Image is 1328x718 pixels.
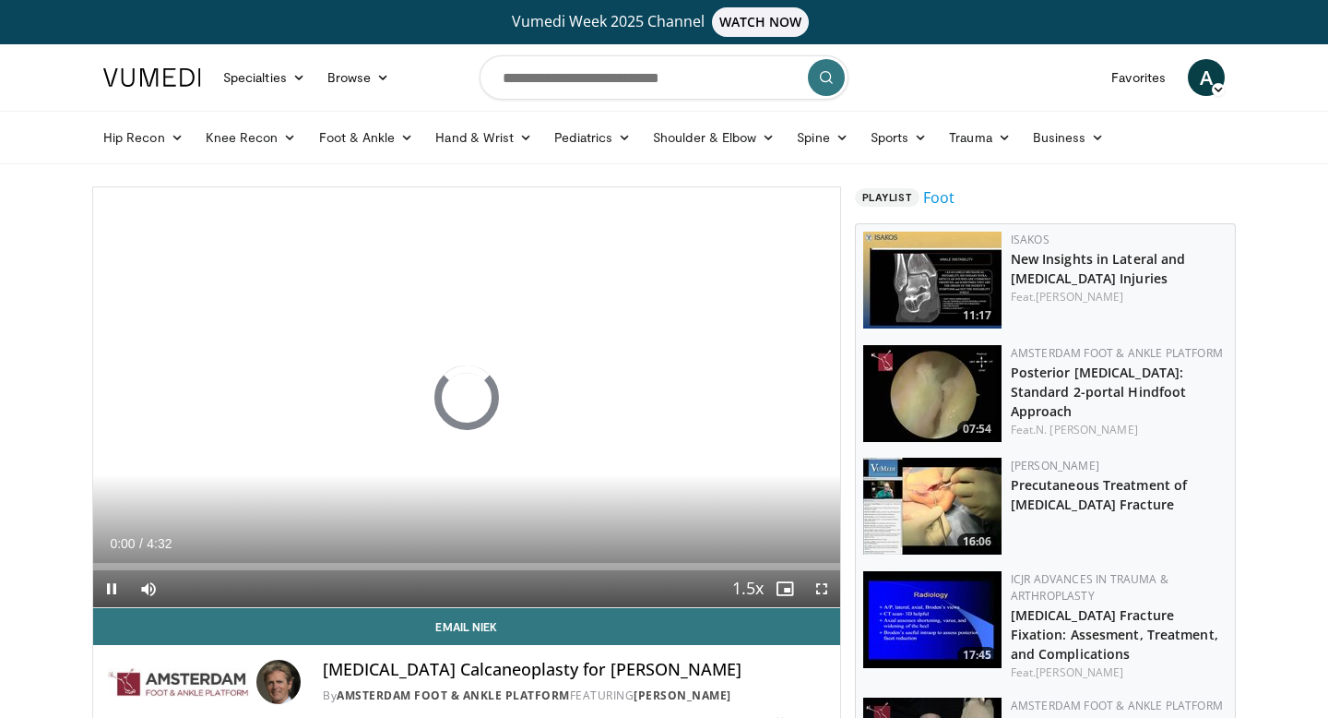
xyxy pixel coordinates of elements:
a: Business [1022,119,1116,156]
a: Amsterdam Foot & Ankle Platform [1011,698,1223,713]
a: Shoulder & Elbow [642,119,786,156]
a: 17:45 [863,571,1002,668]
a: Posterior [MEDICAL_DATA]: Standard 2-portal Hindfoot Approach [1011,364,1187,420]
img: a90af2f3-9861-4a98-858a-2ef92f1f6c9e.150x105_q85_crop-smart_upscale.jpg [863,232,1002,329]
span: 07:54 [957,421,997,437]
span: 11:17 [957,307,997,324]
span: / [139,536,143,551]
a: Trauma [938,119,1022,156]
a: Pediatrics [543,119,642,156]
a: ICJR Advances in Trauma & Arthroplasty [1011,571,1168,604]
button: Enable picture-in-picture mode [766,570,803,607]
img: AMFAUBLRvnRX8J4n4xMDoxOmdtO40mAx.150x105_q85_crop-smart_upscale.jpg [863,458,1002,555]
h4: [MEDICAL_DATA] Calcaneoplasty for [PERSON_NAME] [323,660,824,680]
span: 0:00 [110,536,135,551]
a: Sports [860,119,939,156]
a: Vumedi Week 2025 ChannelWATCH NOW [106,7,1222,37]
video-js: Video Player [93,187,840,608]
div: Feat. [1011,422,1227,438]
a: Hip Recon [92,119,195,156]
a: Foot [923,186,954,209]
a: 11:17 [863,232,1002,329]
a: 07:54 [863,345,1002,442]
div: Feat. [1011,664,1227,681]
span: 16:06 [957,533,997,550]
a: A [1188,59,1225,96]
img: Amsterdam Foot & Ankle Platform [108,660,249,704]
img: b49a9162-bc89-400e-8a6b-7f8f35968d96.150x105_q85_crop-smart_upscale.jpg [863,345,1002,442]
button: Pause [93,570,130,607]
a: Knee Recon [195,119,308,156]
div: By FEATURING [323,688,824,704]
button: Playback Rate [729,570,766,607]
img: 297020_0000_1.png.150x105_q85_crop-smart_upscale.jpg [863,571,1002,668]
a: Foot & Ankle [308,119,425,156]
a: Amsterdam Foot & Ankle Platform [1011,345,1223,361]
span: 17:45 [957,647,997,664]
a: N. [PERSON_NAME] [1036,422,1138,437]
input: Search topics, interventions [480,55,848,100]
a: Precutaneous Treatment of [MEDICAL_DATA] Fracture [1011,476,1188,513]
img: VuMedi Logo [103,68,201,87]
a: Hand & Wrist [424,119,543,156]
a: [PERSON_NAME] [1036,664,1123,680]
a: [PERSON_NAME] [1011,458,1099,473]
a: 16:06 [863,458,1002,555]
button: Mute [130,570,167,607]
a: Spine [786,119,859,156]
span: WATCH NOW [712,7,810,37]
a: [PERSON_NAME] [634,688,731,703]
a: [MEDICAL_DATA] Fracture Fixation: Assesment, Treatment, and Complications [1011,606,1218,663]
a: [PERSON_NAME] [1036,289,1123,305]
a: Browse [316,59,401,96]
span: 4:32 [147,536,172,551]
a: New Insights in Lateral and [MEDICAL_DATA] Injuries [1011,250,1186,287]
a: Amsterdam Foot & Ankle Platform [337,688,570,703]
a: ISAKOS [1011,232,1049,247]
span: Playlist [855,188,919,207]
a: Specialties [212,59,316,96]
div: Progress Bar [93,563,840,570]
img: Avatar [256,660,301,704]
a: Favorites [1100,59,1177,96]
div: Feat. [1011,289,1227,305]
button: Fullscreen [803,570,840,607]
a: Email Niek [93,608,840,645]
